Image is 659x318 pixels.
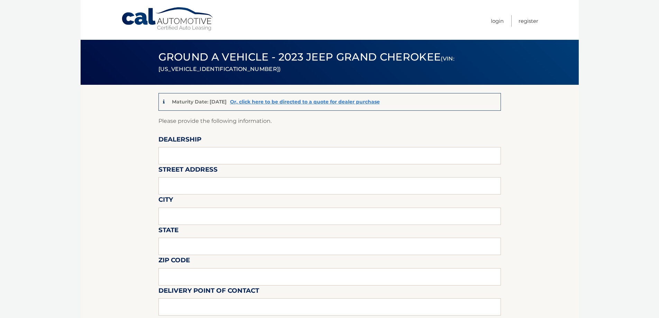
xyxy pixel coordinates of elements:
[121,7,214,31] a: Cal Automotive
[491,15,504,27] a: Login
[158,194,173,207] label: City
[519,15,538,27] a: Register
[158,255,190,268] label: Zip Code
[158,134,201,147] label: Dealership
[172,99,227,105] p: Maturity Date: [DATE]
[158,116,501,126] p: Please provide the following information.
[158,285,259,298] label: Delivery Point of Contact
[158,164,218,177] label: Street Address
[158,225,179,238] label: State
[158,55,455,72] small: (VIN: [US_VEHICLE_IDENTIFICATION_NUMBER])
[158,51,455,74] span: Ground a Vehicle - 2023 Jeep Grand Cherokee
[230,99,380,105] a: Or, click here to be directed to a quote for dealer purchase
